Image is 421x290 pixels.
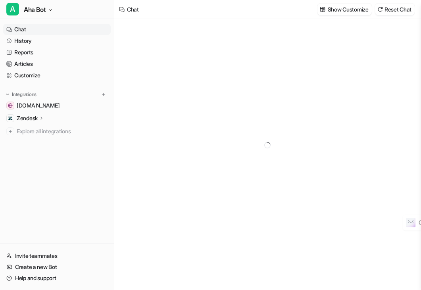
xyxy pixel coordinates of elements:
[317,4,372,15] button: Show Customize
[3,24,111,35] a: Chat
[3,273,111,284] a: Help and support
[8,103,13,108] img: www.ahaharmony.com
[17,125,108,138] span: Explore all integrations
[6,3,19,15] span: A
[17,114,38,122] p: Zendesk
[3,90,39,98] button: Integrations
[3,126,111,137] a: Explore all integrations
[17,102,60,109] span: [DOMAIN_NAME]
[3,35,111,46] a: History
[101,92,106,97] img: menu_add.svg
[3,70,111,81] a: Customize
[6,127,14,135] img: explore all integrations
[8,116,13,121] img: Zendesk
[127,5,139,13] div: Chat
[328,5,369,13] p: Show Customize
[377,6,383,12] img: reset
[5,92,10,97] img: expand menu
[3,250,111,261] a: Invite teammates
[24,4,46,15] span: Aha Bot
[3,261,111,273] a: Create a new Bot
[375,4,415,15] button: Reset Chat
[3,47,111,58] a: Reports
[3,58,111,69] a: Articles
[12,91,37,98] p: Integrations
[320,6,325,12] img: customize
[3,100,111,111] a: www.ahaharmony.com[DOMAIN_NAME]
